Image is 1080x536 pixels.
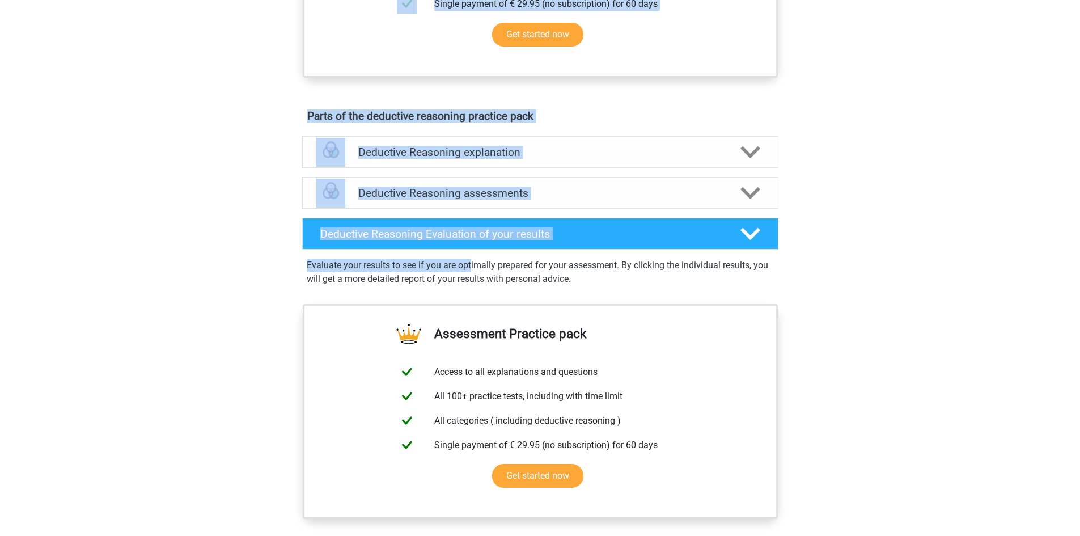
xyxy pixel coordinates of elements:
[316,179,345,208] img: deductive reasoning assessments
[320,227,722,240] h4: Deductive Reasoning Evaluation of your results
[316,138,345,167] img: deductive reasoning explanations
[307,109,773,123] h4: Parts of the deductive reasoning practice pack
[492,464,583,488] a: Get started now
[358,187,722,200] h4: Deductive Reasoning assessments
[298,136,783,168] a: explanations Deductive Reasoning explanation
[358,146,722,159] h4: Deductive Reasoning explanation
[298,218,783,250] a: Deductive Reasoning Evaluation of your results
[307,259,774,286] p: Evaluate your results to see if you are optimally prepared for your assessment. By clicking the i...
[492,23,583,47] a: Get started now
[298,177,783,209] a: assessments Deductive Reasoning assessments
